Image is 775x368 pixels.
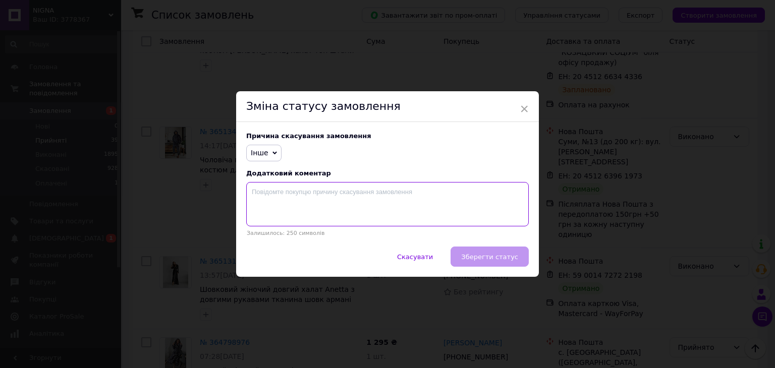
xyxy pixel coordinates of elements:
[386,247,444,267] button: Скасувати
[520,100,529,117] span: ×
[246,230,529,236] p: Залишилось: 250 символів
[251,149,268,157] span: Інше
[246,169,529,177] div: Додатковий коментар
[397,253,433,261] span: Скасувати
[246,132,529,140] div: Причина скасування замовлення
[236,91,539,122] div: Зміна статусу замовлення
